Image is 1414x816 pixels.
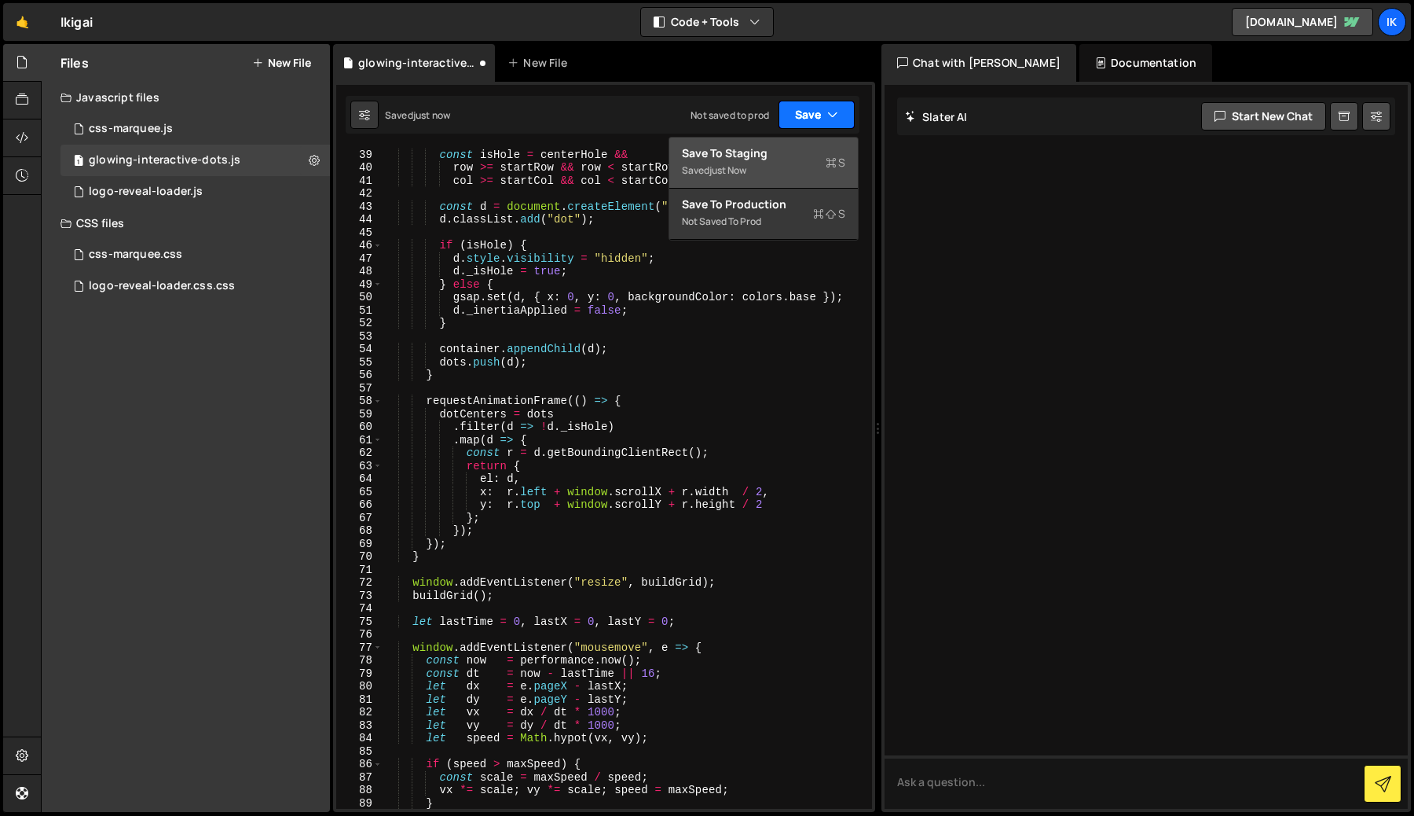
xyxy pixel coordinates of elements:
[60,145,330,176] div: 16994/48312.js
[336,200,383,214] div: 43
[778,101,855,129] button: Save
[89,185,203,199] div: logo-reveal-loader.js
[336,706,383,719] div: 82
[336,641,383,655] div: 77
[336,550,383,564] div: 70
[336,616,383,629] div: 75
[336,693,383,707] div: 81
[1378,8,1406,36] a: Ik
[336,330,383,344] div: 53
[336,149,383,162] div: 39
[709,164,746,177] div: just now
[60,54,89,72] h2: Files
[42,208,330,239] div: CSS files
[60,13,93,31] div: Ikigai
[336,590,383,603] div: 73
[336,564,383,577] div: 71
[682,212,845,231] div: Not saved to prod
[336,265,383,278] div: 48
[336,576,383,590] div: 72
[826,155,845,171] span: S
[336,356,383,369] div: 55
[89,122,173,136] div: css-marquee.js
[336,239,383,252] div: 46
[385,108,450,122] div: Saved
[1079,44,1212,82] div: Documentation
[336,498,383,512] div: 66
[682,145,845,161] div: Save to Staging
[669,138,858,189] button: Save to StagingS Savedjust now
[336,602,383,616] div: 74
[336,524,383,538] div: 68
[669,189,858,240] button: Save to ProductionS Not saved to prod
[336,161,383,175] div: 40
[336,771,383,785] div: 87
[336,187,383,200] div: 42
[336,719,383,733] div: 83
[905,109,968,124] h2: Slater AI
[336,667,383,681] div: 79
[336,628,383,641] div: 76
[336,213,383,226] div: 44
[336,486,383,499] div: 65
[42,82,330,113] div: Javascript files
[252,57,311,69] button: New File
[336,745,383,759] div: 85
[89,248,182,262] div: css-marquee.css
[74,156,83,168] span: 1
[336,447,383,460] div: 62
[1201,102,1326,130] button: Start new chat
[336,175,383,188] div: 41
[336,382,383,395] div: 57
[336,460,383,473] div: 63
[336,278,383,292] div: 49
[336,317,383,330] div: 52
[413,108,450,122] div: just now
[641,8,773,36] button: Code + Tools
[336,304,383,318] div: 51
[358,55,476,71] div: glowing-interactive-dots.js
[336,538,383,551] div: 69
[1232,8,1373,36] a: [DOMAIN_NAME]
[336,784,383,797] div: 88
[336,369,383,382] div: 56
[3,3,42,41] a: 🤙
[336,343,383,356] div: 54
[336,252,383,266] div: 47
[682,197,845,212] div: Save to Production
[89,279,235,293] div: logo-reveal-loader.css.css
[691,108,769,122] div: Not saved to prod
[881,44,1076,82] div: Chat with [PERSON_NAME]
[89,153,240,167] div: glowing-interactive-dots.js
[336,395,383,408] div: 58
[60,239,330,270] div: 16994/46610.css
[336,512,383,525] div: 67
[336,732,383,745] div: 84
[336,421,383,434] div: 60
[682,161,845,180] div: Saved
[60,270,330,302] div: 16994/46658.css
[336,797,383,810] div: 89
[60,176,330,208] div: 16994/46657.js
[507,55,573,71] div: New File
[336,654,383,667] div: 78
[813,206,845,222] span: S
[336,680,383,693] div: 80
[336,226,383,240] div: 45
[336,758,383,771] div: 86
[336,472,383,486] div: 64
[336,408,383,421] div: 59
[60,113,330,145] div: 16994/46609.js
[336,291,383,304] div: 50
[336,434,383,447] div: 61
